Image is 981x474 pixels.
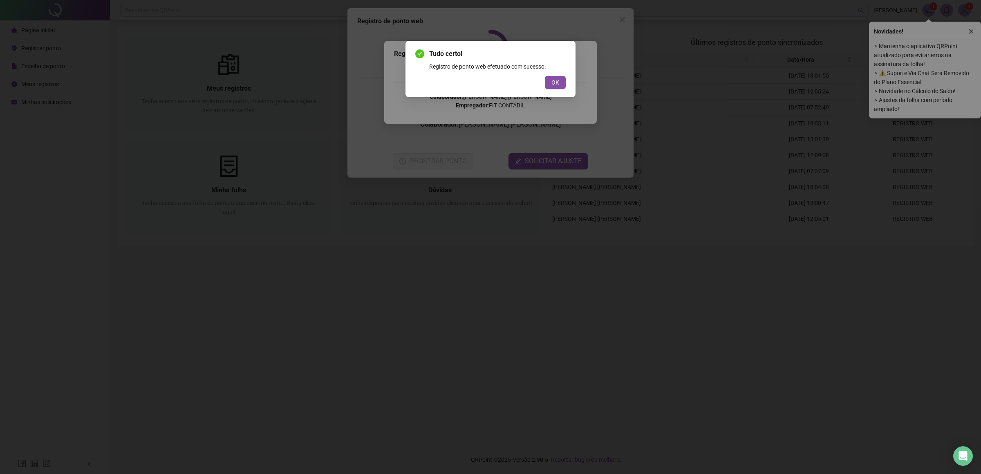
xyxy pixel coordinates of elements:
[551,78,559,87] span: OK
[429,49,566,59] span: Tudo certo!
[545,76,566,89] button: OK
[953,446,973,466] div: Open Intercom Messenger
[429,62,566,71] div: Registro de ponto web efetuado com sucesso.
[415,49,424,58] span: check-circle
